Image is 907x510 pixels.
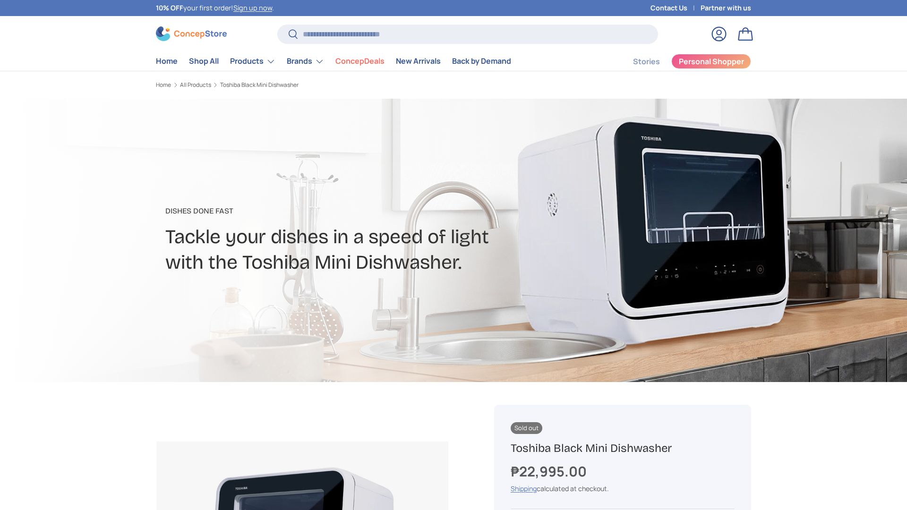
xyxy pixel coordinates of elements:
[156,52,178,70] a: Home
[633,52,660,71] a: Stories
[610,52,751,71] nav: Secondary
[452,52,511,70] a: Back by Demand
[650,3,701,13] a: Contact Us
[287,52,324,71] a: Brands
[335,52,385,70] a: ConcepDeals
[281,52,330,71] summary: Brands
[511,484,735,493] div: calculated at checkout.
[165,224,528,275] h2: Tackle your dishes in a speed of light with the Toshiba Mini Dishwasher.
[233,3,272,12] a: Sign up now
[156,3,183,12] strong: 10% OFF
[180,82,211,88] a: All Products
[511,422,542,434] span: Sold out
[165,205,528,217] p: Dishes Done Fast​
[220,82,299,88] a: Toshiba Black Mini Dishwasher
[701,3,751,13] a: Partner with us
[230,52,275,71] a: Products
[511,484,537,493] a: Shipping
[511,462,589,481] strong: ₱22,995.00
[156,52,511,71] nav: Primary
[396,52,441,70] a: New Arrivals
[189,52,219,70] a: Shop All
[224,52,281,71] summary: Products
[156,3,274,13] p: your first order! .
[671,54,751,69] a: Personal Shopper
[156,82,171,88] a: Home
[156,81,471,89] nav: Breadcrumbs
[156,26,227,41] img: ConcepStore
[511,441,735,456] h1: Toshiba Black Mini Dishwasher
[679,58,744,65] span: Personal Shopper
